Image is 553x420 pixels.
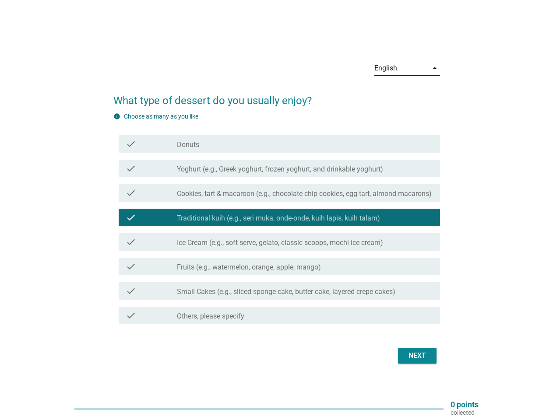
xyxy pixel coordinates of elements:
[113,84,440,108] h2: What type of dessert do you usually enjoy?
[124,113,198,120] label: Choose as many as you like
[126,163,136,174] i: check
[126,286,136,296] i: check
[177,189,432,198] label: Cookies, tart & macaroon (e.g., chocolate chip cookies, egg tart, almond macarons)
[126,261,136,272] i: check
[451,401,479,409] p: 0 points
[430,63,440,73] i: arrow_drop_down
[126,188,136,198] i: check
[113,113,120,120] i: info
[405,350,430,361] div: Next
[177,287,395,296] label: Small Cakes (e.g., sliced sponge cake, butter cake, layered crepe cakes)
[177,165,383,174] label: Yoghurt (e.g., Greek yoghurt, frozen yoghurt, and drinkable yoghurt)
[374,64,397,72] div: English
[126,237,136,247] i: check
[451,409,479,416] p: collected
[177,140,199,149] label: Donuts
[126,310,136,321] i: check
[126,139,136,149] i: check
[126,212,136,223] i: check
[177,312,244,321] label: Others, please specify
[177,214,380,223] label: Traditional kuih (e.g., seri muka, onde-onde, kuih lapis, kuih talam)
[177,238,383,247] label: Ice Cream (e.g., soft serve, gelato, classic scoops, mochi ice cream)
[398,348,437,364] button: Next
[177,263,321,272] label: Fruits (e.g., watermelon, orange, apple, mango)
